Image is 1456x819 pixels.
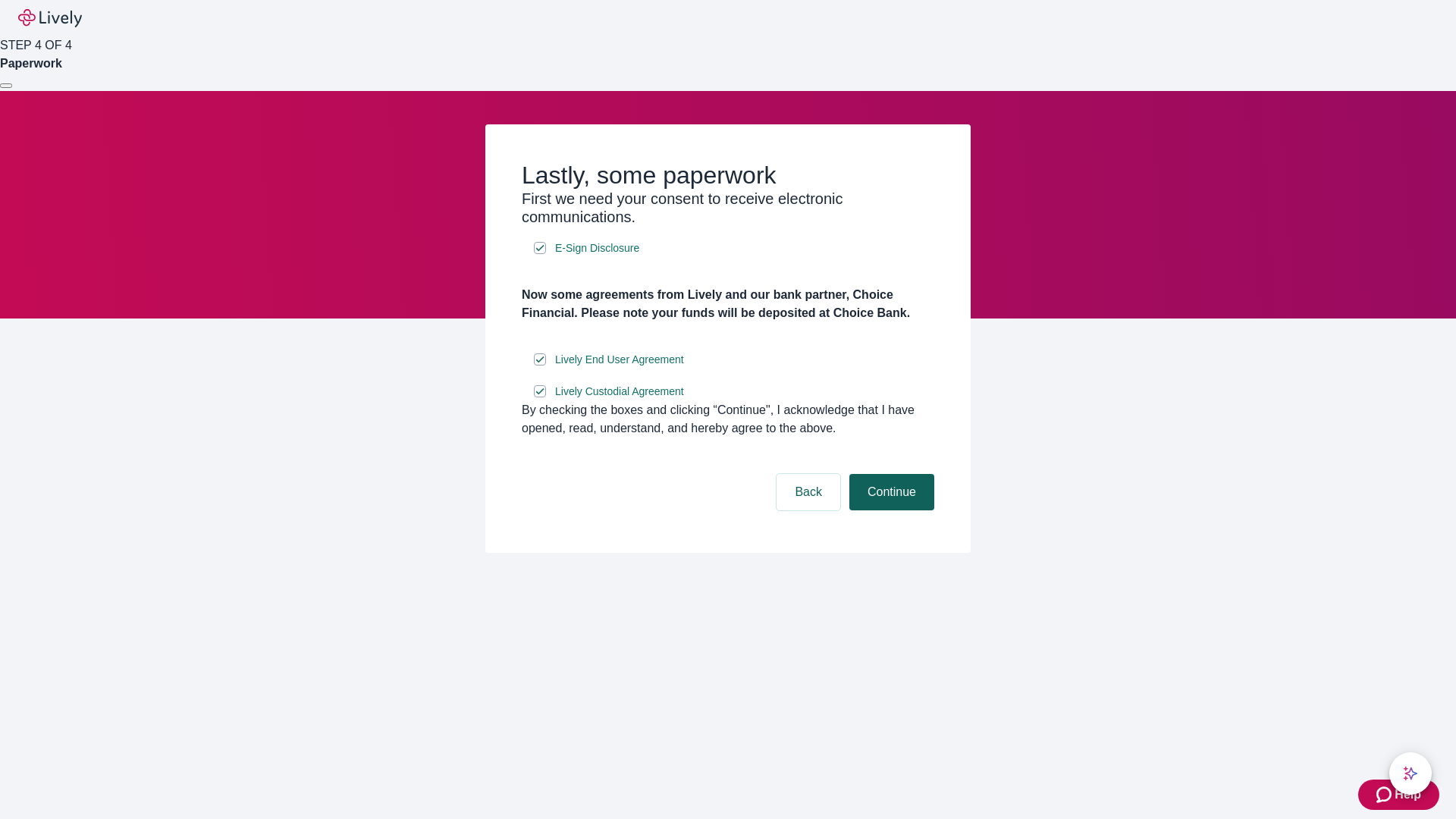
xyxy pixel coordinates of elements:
[555,352,684,368] span: Lively End User Agreement
[1389,752,1432,795] button: chat
[1358,780,1439,810] button: Zendesk support iconHelp
[555,384,684,400] span: Lively Custodial Agreement
[522,190,934,226] h3: First we need your consent to receive electronic communications.
[1395,786,1421,804] span: Help
[552,350,687,369] a: e-sign disclosure document
[522,286,934,322] h4: Now some agreements from Lively and our bank partner, Choice Financial. Please note your funds wi...
[522,161,934,190] h2: Lastly, some paperwork
[1376,786,1395,804] svg: Zendesk support icon
[18,9,82,27] img: Lively
[552,382,687,401] a: e-sign disclosure document
[555,240,639,256] span: E-Sign Disclosure
[552,239,642,258] a: e-sign disclosure document
[777,474,840,510] button: Back
[522,401,934,438] div: By checking the boxes and clicking “Continue", I acknowledge that I have opened, read, understand...
[849,474,934,510] button: Continue
[1403,766,1418,781] svg: Lively AI Assistant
